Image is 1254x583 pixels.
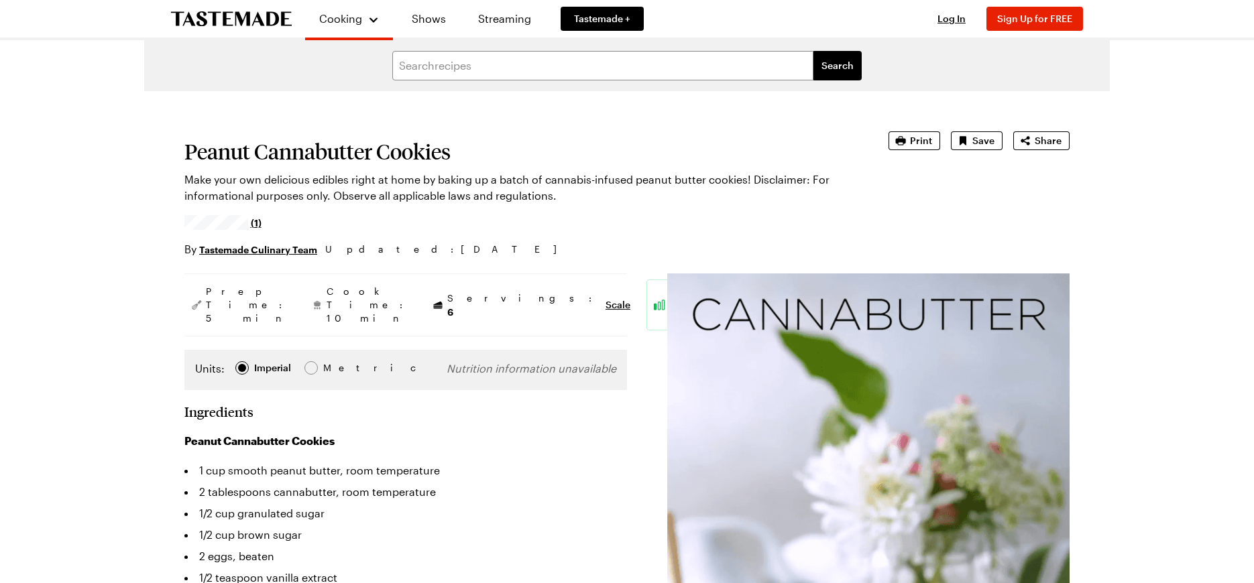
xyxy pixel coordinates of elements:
span: Sign Up for FREE [997,13,1072,24]
a: Tastemade + [561,7,644,31]
span: Save [972,134,994,147]
button: Cooking [319,5,380,32]
span: Nutrition information unavailable [447,362,616,375]
div: Metric [323,361,351,375]
span: Imperial [254,361,292,375]
span: Prep Time: 5 min [206,285,289,325]
p: By [184,241,317,257]
label: Units: [195,361,225,377]
p: Make your own delicious edibles right at home by baking up a batch of cannabis-infused peanut but... [184,172,851,204]
span: Share [1035,134,1062,147]
h1: Peanut Cannabutter Cookies [184,139,851,164]
span: (1) [251,216,262,229]
button: Scale [606,298,630,312]
button: Save recipe [951,131,1003,150]
div: Imperial Metric [195,361,351,379]
span: Metric [323,361,353,375]
button: Sign Up for FREE [986,7,1083,31]
button: Print [889,131,940,150]
button: Log In [925,12,978,25]
span: Log In [937,13,966,24]
span: Cook Time: 10 min [327,285,410,325]
li: 1/2 cup granulated sugar [184,503,627,524]
span: Tastemade + [574,12,630,25]
li: 2 eggs, beaten [184,545,627,567]
li: 2 tablespoons cannabutter, room temperature [184,481,627,503]
li: 1/2 cup brown sugar [184,524,627,545]
span: Servings: [447,291,599,319]
a: Tastemade Culinary Team [199,242,317,257]
button: filters [813,51,862,80]
a: To Tastemade Home Page [171,11,292,27]
span: Print [910,134,932,147]
span: Updated : [DATE] [325,242,570,257]
button: Share [1013,131,1070,150]
span: Cooking [319,12,362,25]
span: Search [821,59,854,72]
h2: Ingredients [184,403,253,419]
h3: Peanut Cannabutter Cookies [184,433,627,449]
a: 4/5 stars from 1 reviews [184,217,262,228]
div: Imperial [254,361,291,375]
span: 6 [447,305,453,318]
li: 1 cup smooth peanut butter, room temperature [184,460,627,481]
